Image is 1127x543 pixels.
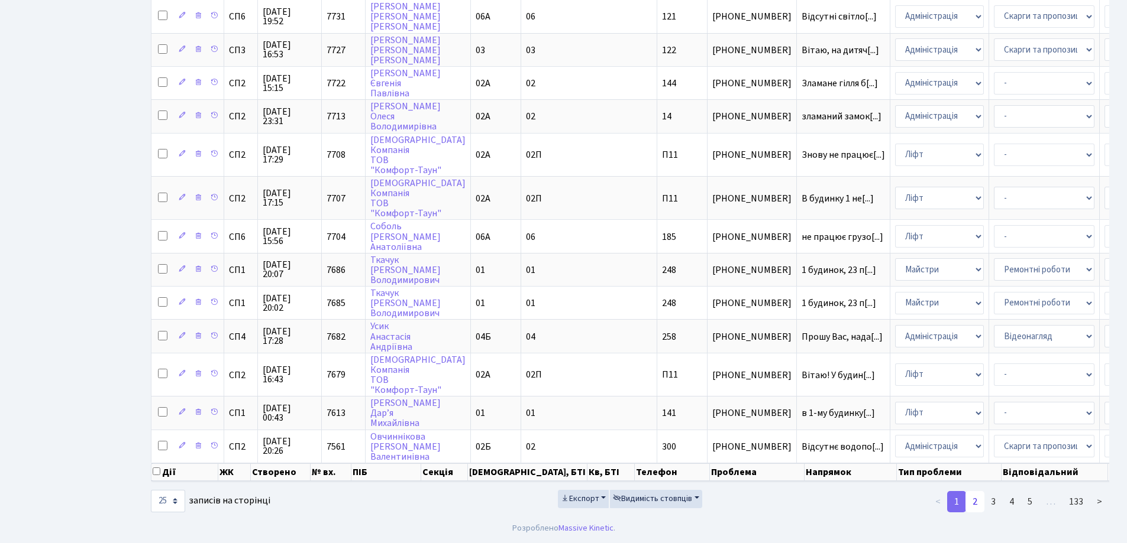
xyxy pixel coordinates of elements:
span: [DATE] 16:53 [263,40,317,59]
span: в 1-му будинку[...] [802,407,875,420]
span: 02А [476,148,490,161]
a: [PERSON_NAME][PERSON_NAME][PERSON_NAME] [370,34,441,67]
th: Дії [151,463,218,481]
th: ЖК [218,463,251,481]
a: УсикАнастасіяАндріївна [370,320,412,353]
a: 2 [965,491,984,512]
span: [DATE] 17:29 [263,145,317,164]
span: [DATE] 19:52 [263,7,317,26]
th: Напрямок [805,463,897,481]
span: 02А [476,192,490,205]
a: [PERSON_NAME]ЄвгеніяПавлівна [370,67,441,100]
a: 1 [947,491,966,512]
span: 06 [526,10,535,23]
span: 7682 [327,330,345,343]
span: 258 [662,330,676,343]
span: 02А [476,77,490,90]
span: 1 будинок, 23 п[...] [802,297,876,310]
span: [PHONE_NUMBER] [712,45,792,55]
span: Вітаю! У будин[...] [802,369,875,382]
a: 3 [984,491,1003,512]
span: [PHONE_NUMBER] [712,79,792,88]
a: [PERSON_NAME]ОлесяВолодимирівна [370,100,441,133]
span: зламаний замок[...] [802,110,881,123]
span: 01 [476,297,485,310]
th: ПІБ [351,463,421,481]
a: 5 [1021,491,1039,512]
span: 7708 [327,148,345,161]
span: СП2 [229,442,253,451]
span: [DATE] 15:15 [263,74,317,93]
span: В будинку 1 не[...] [802,192,874,205]
a: [DEMOGRAPHIC_DATA]КомпаніяТОВ"Комфорт-Таун" [370,134,466,177]
span: 02Б [476,440,491,453]
th: Створено [251,463,310,481]
a: [PERSON_NAME]Дар’яМихайлівна [370,396,441,430]
span: 7685 [327,297,345,310]
span: 01 [476,407,485,420]
span: 121 [662,10,676,23]
span: СП6 [229,12,253,21]
span: 02 [526,110,535,123]
span: не працює грузо[...] [802,230,883,243]
button: Експорт [558,490,609,508]
span: 122 [662,44,676,57]
select: записів на сторінці [151,490,185,512]
span: [PHONE_NUMBER] [712,408,792,418]
span: [DATE] 17:15 [263,188,317,207]
span: 141 [662,407,676,420]
a: [DEMOGRAPHIC_DATA]КомпаніяТОВ"Комфорт-Таун" [370,353,466,396]
a: 133 [1062,491,1090,512]
a: Соболь[PERSON_NAME]Анатоліївна [370,220,441,253]
span: 02А [476,110,490,123]
span: [DATE] 20:26 [263,437,317,456]
span: [DATE] 23:31 [263,107,317,126]
span: 04 [526,330,535,343]
th: Проблема [710,463,805,481]
span: Знову не працює[...] [802,148,885,161]
span: Зламане гілля б[...] [802,77,878,90]
span: [PHONE_NUMBER] [712,298,792,308]
span: Експорт [561,493,599,505]
span: [PHONE_NUMBER] [712,112,792,121]
span: СП2 [229,150,253,160]
span: 02П [526,148,542,161]
span: СП2 [229,112,253,121]
span: 144 [662,77,676,90]
span: [PHONE_NUMBER] [712,232,792,242]
span: 7707 [327,192,345,205]
span: Відсутнє водопо[...] [802,440,884,453]
span: СП6 [229,232,253,242]
div: Розроблено . [512,522,615,535]
span: 01 [526,407,535,420]
span: 300 [662,440,676,453]
a: Ткачук[PERSON_NAME]Володимирович [370,253,441,287]
span: 7561 [327,440,345,453]
span: 7704 [327,230,345,243]
th: Секція [421,463,468,481]
button: Видимість стовпців [610,490,702,508]
span: СП2 [229,370,253,380]
th: [DEMOGRAPHIC_DATA], БТІ [468,463,587,481]
th: Відповідальний [1002,463,1108,481]
th: Тип проблеми [897,463,1002,481]
span: 7722 [327,77,345,90]
span: 7731 [327,10,345,23]
span: [DATE] 17:28 [263,327,317,346]
a: [DEMOGRAPHIC_DATA]КомпаніяТОВ"Комфорт-Таун" [370,177,466,220]
span: Відсутні світло[...] [802,10,877,23]
span: 03 [476,44,485,57]
span: [DATE] 16:43 [263,365,317,384]
span: 01 [526,264,535,277]
span: [PHONE_NUMBER] [712,265,792,275]
span: Видимість стовпців [613,493,692,505]
th: № вх. [311,463,352,481]
span: [PHONE_NUMBER] [712,332,792,342]
a: 4 [1002,491,1021,512]
span: П11 [662,192,678,205]
label: записів на сторінці [151,490,270,512]
span: 01 [526,297,535,310]
span: СП2 [229,79,253,88]
span: 7727 [327,44,345,57]
span: 14 [662,110,671,123]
